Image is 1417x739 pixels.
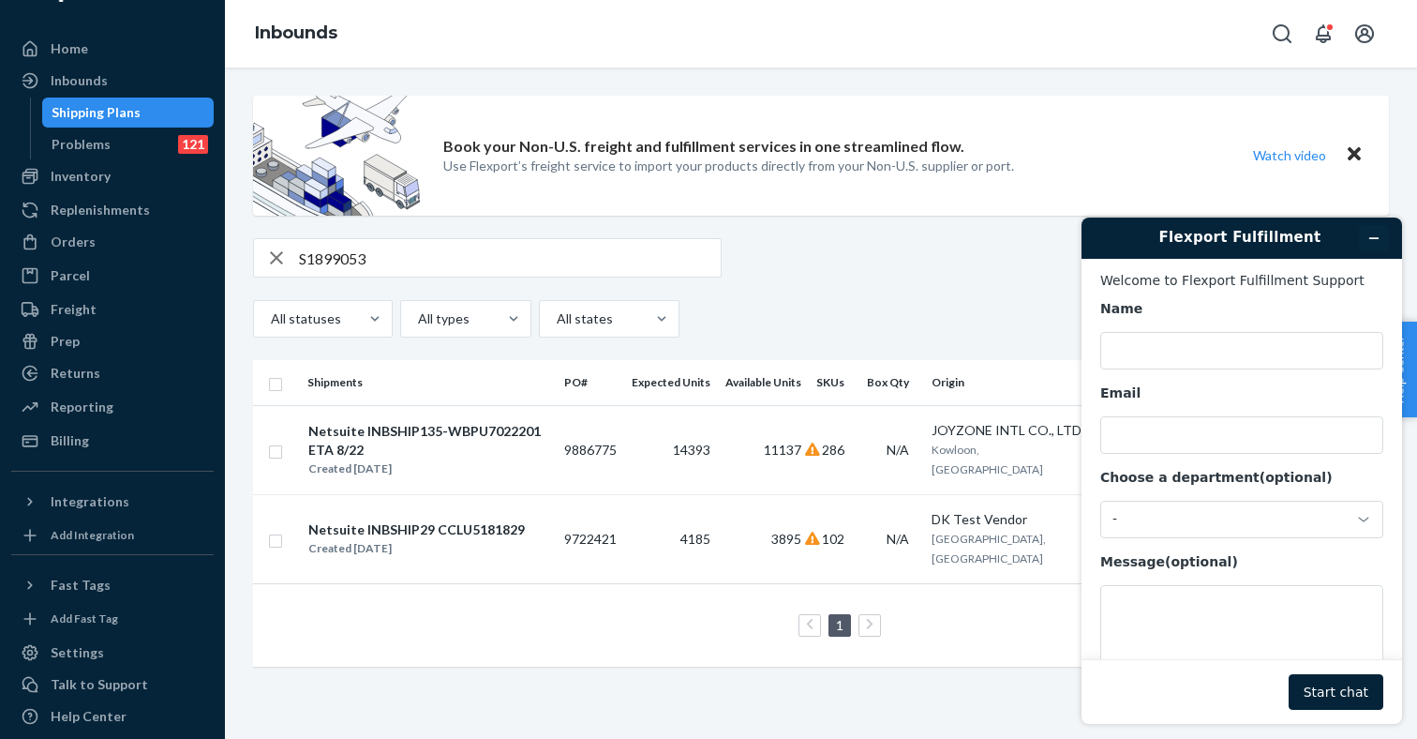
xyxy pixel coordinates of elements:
a: Replenishments [11,195,214,225]
span: Kowloon, [GEOGRAPHIC_DATA] [932,443,1043,476]
div: Parcel [51,266,90,285]
a: Add Integration [11,524,214,547]
div: Billing [51,431,89,450]
th: SKUs [809,360,859,405]
a: Add Fast Tag [11,608,214,630]
div: Add Integration [51,527,134,543]
th: Box Qty [859,360,924,405]
a: Shipping Plans [42,98,215,128]
a: Orders [11,227,214,257]
button: Talk to Support [11,670,214,700]
div: Freight [51,300,97,319]
input: Search inbounds by name, destination, msku... [299,239,721,277]
span: 3895 [771,531,801,547]
div: DK Test Vendor [932,510,1090,529]
span: 14393 [673,442,710,458]
button: Open notifications [1305,15,1342,53]
ol: breadcrumbs [240,7,352,61]
button: Integrations [11,487,214,517]
div: Returns [51,364,100,383]
button: Open Search Box [1263,15,1301,53]
span: 4185 [680,531,710,547]
p: Use Flexport’s freight service to import your products directly from your Non-U.S. supplier or port. [443,157,1014,175]
div: Reporting [51,398,113,416]
div: Created [DATE] [308,539,525,558]
a: Billing [11,426,214,456]
th: Origin [924,360,1097,405]
input: All states [555,309,557,328]
a: Parcel [11,261,214,291]
div: Add Fast Tag [51,611,118,626]
input: All types [416,309,418,328]
div: Prep [51,332,80,351]
th: Available Units [718,360,809,405]
p: Book your Non-U.S. freight and fulfillment services in one streamlined flow. [443,136,964,158]
th: Expected Units [624,360,718,405]
span: [GEOGRAPHIC_DATA], [GEOGRAPHIC_DATA] [932,532,1046,566]
input: All statuses [269,309,271,328]
a: Inventory [11,161,214,191]
button: Fast Tags [11,570,214,600]
th: Shipments [300,360,557,405]
span: 102 [822,531,844,547]
div: Talk to Support [51,675,148,694]
div: Settings [51,643,104,662]
div: Created [DATE] [308,460,548,478]
span: N/A [887,442,909,458]
div: Netsuite INBSHIP135-WBPU7022201 ETA 8/22 [308,422,548,460]
div: Problems [52,135,111,154]
iframe: Find more information here [1066,203,1417,739]
td: 9886775 [557,405,624,494]
div: Inventory [51,167,111,186]
a: Reporting [11,392,214,422]
div: 121 [178,135,208,154]
div: JOYZONE INTL CO., LTD. [932,421,1090,440]
span: 286 [822,442,844,458]
a: Problems121 [42,129,215,159]
td: 9722421 [557,494,624,583]
button: Close [1342,142,1366,169]
div: Shipping Plans [52,103,141,122]
a: Returns [11,358,214,388]
th: PO# [557,360,624,405]
button: Watch video [1241,142,1338,169]
a: Settings [11,638,214,668]
span: Chat [44,13,82,30]
div: Integrations [51,492,129,511]
a: Page 1 is your current page [832,617,847,633]
a: Prep [11,326,214,356]
div: Orders [51,233,96,251]
div: Help Center [51,707,127,726]
div: Fast Tags [51,576,111,595]
a: Help Center [11,701,214,731]
div: Home [51,39,88,58]
div: Netsuite INBSHIP29 CCLU5181829 [308,520,525,539]
a: Freight [11,294,214,324]
div: Replenishments [51,201,150,219]
div: Inbounds [51,71,108,90]
span: 11137 [764,442,801,458]
a: Home [11,34,214,64]
a: Inbounds [255,23,337,43]
a: Inbounds [11,66,214,96]
button: Open account menu [1346,15,1383,53]
span: N/A [887,531,909,547]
